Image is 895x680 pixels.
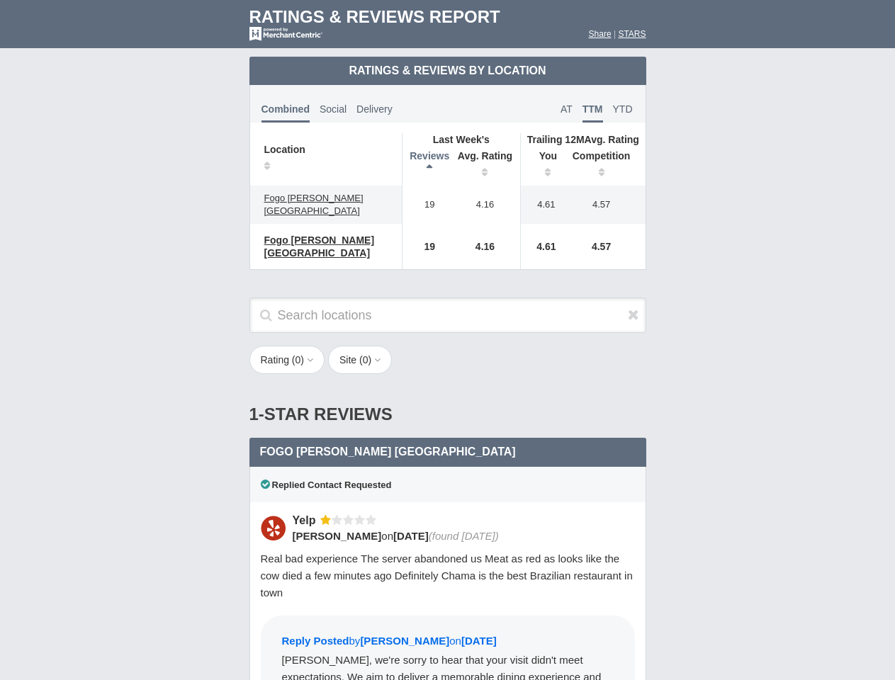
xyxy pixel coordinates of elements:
[582,103,603,123] span: TTM
[363,354,368,365] span: 0
[393,530,429,542] span: [DATE]
[328,346,392,374] button: Site (0)
[565,224,646,269] td: 4.57
[527,134,585,145] span: Trailing 12M
[261,516,286,540] img: Yelp
[402,224,450,269] td: 19
[402,186,450,224] td: 19
[613,103,633,115] span: YTD
[561,103,573,115] span: AT
[261,103,310,123] span: Combined
[360,635,449,647] span: [PERSON_NAME]
[618,29,646,39] a: STARS
[260,446,516,458] span: Fogo [PERSON_NAME] [GEOGRAPHIC_DATA]
[250,133,403,186] th: Location: activate to sort column ascending
[293,528,626,543] div: on
[249,27,322,41] img: mc-powered-by-logo-white-103.png
[257,190,395,220] a: Fogo [PERSON_NAME] [GEOGRAPHIC_DATA]
[450,224,521,269] td: 4.16
[261,552,633,599] span: Real bad experience The server abandoned us Meat as red as looks like the cow died a few minutes ...
[565,186,646,224] td: 4.57
[402,146,450,186] th: Reviews: activate to sort column descending
[295,354,301,365] span: 0
[521,146,565,186] th: You: activate to sort column ascending
[450,146,521,186] th: Avg. Rating: activate to sort column ascending
[614,29,616,39] span: |
[429,530,499,542] span: (found [DATE])
[521,224,565,269] td: 4.61
[589,29,612,39] a: Share
[521,133,646,146] th: Avg. Rating
[461,635,497,647] span: [DATE]
[282,633,614,652] div: by on
[402,133,520,146] th: Last Week's
[293,513,321,528] div: Yelp
[261,480,392,490] span: Replied Contact Requested
[249,346,325,374] button: Rating (0)
[521,186,565,224] td: 4.61
[257,232,395,261] a: Fogo [PERSON_NAME] [GEOGRAPHIC_DATA]
[264,234,375,259] span: Fogo [PERSON_NAME] [GEOGRAPHIC_DATA]
[356,103,393,115] span: Delivery
[293,530,382,542] span: [PERSON_NAME]
[264,193,364,216] span: Fogo [PERSON_NAME] [GEOGRAPHIC_DATA]
[249,391,646,438] div: 1-Star Reviews
[320,103,347,115] span: Social
[450,186,521,224] td: 4.16
[282,635,349,647] span: Reply Posted
[249,57,646,85] td: Ratings & Reviews by Location
[565,146,646,186] th: Competition : activate to sort column ascending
